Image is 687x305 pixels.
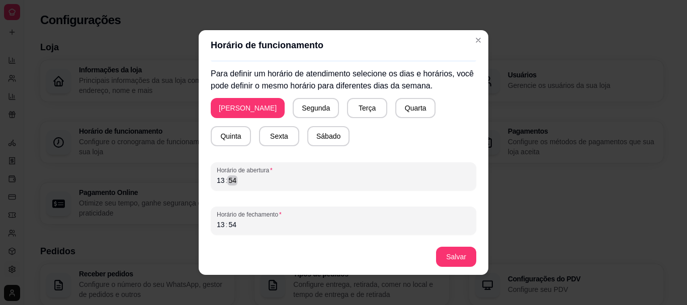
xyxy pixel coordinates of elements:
[227,220,237,230] div: minute,
[225,220,229,230] div: :
[225,175,229,185] div: :
[199,30,488,60] header: Horário de funcionamento
[216,175,226,185] div: hour,
[217,211,470,219] span: Horário de fechamento
[347,98,387,118] button: Terça
[307,126,350,146] button: Sábado
[470,32,486,48] button: Close
[293,98,339,118] button: Segunda
[217,166,470,174] span: Horário de abertura
[259,126,299,146] button: Sexta
[211,98,285,118] button: [PERSON_NAME]
[395,98,436,118] button: Quarta
[211,126,251,146] button: Quinta
[211,68,476,92] p: Para definir um horário de atendimento selecione os dias e horários, você pode definir o mesmo ho...
[216,220,226,230] div: hour,
[227,175,237,185] div: minute,
[436,247,476,267] button: Salvar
